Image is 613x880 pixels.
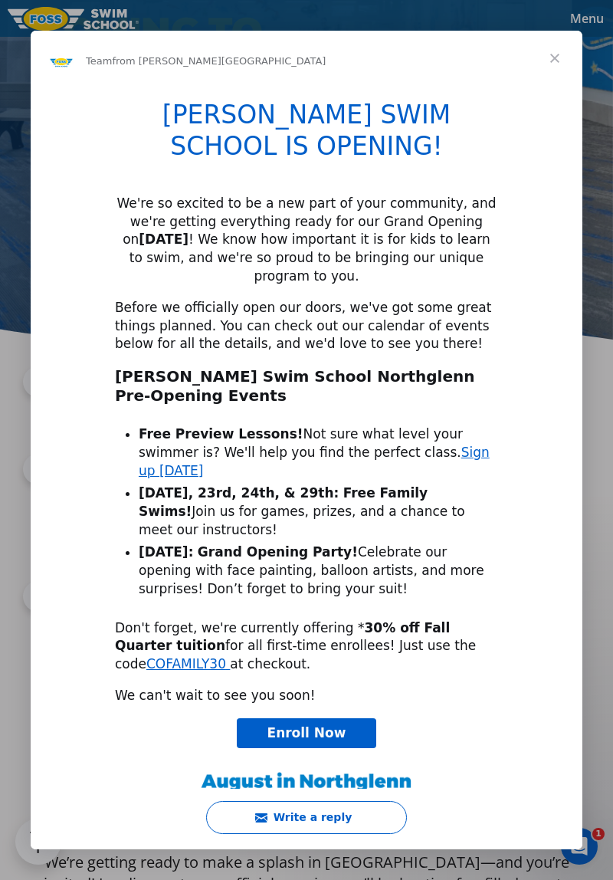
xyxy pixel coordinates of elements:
[115,619,498,674] div: Don't forget, we're currently offering * for all first-time enrollees! Just use the code at check...
[206,801,407,834] button: Write a reply
[115,195,498,286] div: We're so excited to be a new part of your community, and we're getting everything ready for our G...
[115,299,498,353] div: Before we officially open our doors, we've got some great things planned. You can check out our c...
[139,425,498,481] li: Not sure what level your swimmer is? We'll help you find the perfect class.
[139,231,188,247] b: [DATE]
[139,445,490,478] a: Sign up [DATE]
[139,426,303,442] b: Free Preview Lessons!
[527,31,582,86] span: Close
[139,485,428,519] b: Free Family Swims!
[49,49,74,74] img: Profile image for Team
[115,687,498,705] div: We can't wait to see you soon!
[139,485,339,501] b: [DATE], 23rd, 24th, & 29th:
[146,656,226,671] a: COFAMILY30
[139,544,194,560] b: [DATE]:
[267,725,346,740] span: Enroll Now
[139,543,498,599] li: Celebrate our opening with face painting, balloon artists, and more surprises! Don’t forget to br...
[112,55,326,67] span: from [PERSON_NAME][GEOGRAPHIC_DATA]
[86,55,112,67] span: Team
[139,484,498,540] li: Join us for games, prizes, and a chance to meet our instructors!
[115,100,498,172] h1: [PERSON_NAME] SWIM SCHOOL IS OPENING!
[115,367,475,405] b: [PERSON_NAME] Swim School Northglenn Pre-Opening Events
[198,544,358,560] b: Grand Opening Party!
[237,718,377,749] a: Enroll Now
